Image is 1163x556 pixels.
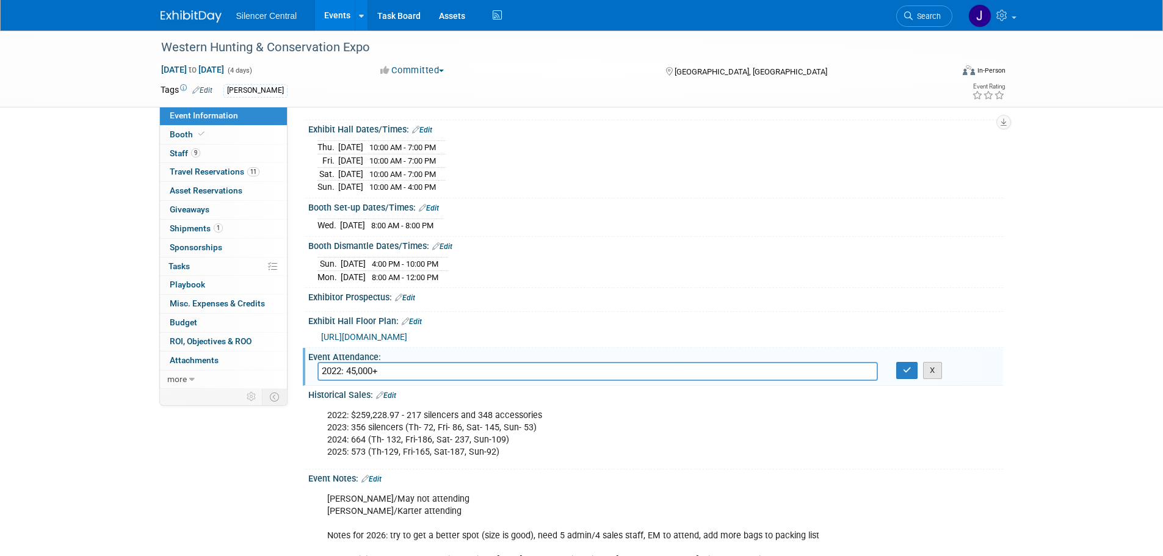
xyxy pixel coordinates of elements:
td: Wed. [317,219,340,232]
td: [DATE] [341,270,366,283]
span: 8:00 AM - 12:00 PM [372,273,438,282]
span: Giveaways [170,204,209,214]
a: Tasks [160,258,287,276]
span: Search [913,12,941,21]
a: Edit [402,317,422,326]
a: Asset Reservations [160,182,287,200]
span: Misc. Expenses & Credits [170,298,265,308]
span: [GEOGRAPHIC_DATA], [GEOGRAPHIC_DATA] [675,67,827,76]
span: Attachments [170,355,219,365]
a: Edit [192,86,212,95]
a: ROI, Objectives & ROO [160,333,287,351]
a: Event Information [160,107,287,125]
a: Misc. Expenses & Credits [160,295,287,313]
div: Booth Dismantle Dates/Times: [308,237,1003,253]
span: Silencer Central [236,11,297,21]
span: Booth [170,129,207,139]
span: Staff [170,148,200,158]
div: Event Attendance: [308,348,1003,363]
span: 10:00 AM - 7:00 PM [369,143,436,152]
div: Historical Sales: [308,386,1003,402]
td: Fri. [317,154,338,168]
img: ExhibitDay [161,10,222,23]
td: Mon. [317,270,341,283]
td: [DATE] [338,154,363,168]
span: more [167,374,187,384]
a: Giveaways [160,201,287,219]
div: Event Rating [972,84,1005,90]
td: [DATE] [338,167,363,181]
div: Booth Set-up Dates/Times: [308,198,1003,214]
a: Staff9 [160,145,287,163]
a: Edit [419,204,439,212]
span: Travel Reservations [170,167,259,176]
div: Event Format [880,63,1006,82]
span: 8:00 AM - 8:00 PM [371,221,433,230]
a: Booth [160,126,287,144]
a: Sponsorships [160,239,287,257]
a: Edit [376,391,396,400]
span: (4 days) [226,67,252,74]
div: [PERSON_NAME] [223,84,288,97]
a: Playbook [160,276,287,294]
span: 10:00 AM - 7:00 PM [369,156,436,165]
span: 1 [214,223,223,233]
a: Edit [432,242,452,251]
td: Sun. [317,181,338,193]
span: [DATE] [DATE] [161,64,225,75]
a: more [160,370,287,389]
a: [URL][DOMAIN_NAME] [321,332,407,342]
td: Sun. [317,258,341,271]
td: Tags [161,84,212,98]
span: to [187,65,198,74]
td: Personalize Event Tab Strip [241,389,263,405]
div: Event Notes: [308,469,1003,485]
button: Committed [376,64,449,77]
a: Edit [361,475,382,483]
span: Tasks [168,261,190,271]
img: Jessica Crawford [968,4,991,27]
span: Event Information [170,110,238,120]
span: Sponsorships [170,242,222,252]
div: 2022: $259,228.97 - 217 silencers and 348 accessories 2023: 356 silencers (Th- 72, Fri- 86, Sat- ... [319,403,869,464]
td: Sat. [317,167,338,181]
span: Playbook [170,280,205,289]
i: Booth reservation complete [198,131,205,137]
span: ROI, Objectives & ROO [170,336,252,346]
div: Exhibitor Prospectus: [308,288,1003,304]
span: 4:00 PM - 10:00 PM [372,259,438,269]
td: Toggle Event Tabs [262,389,287,405]
a: Shipments1 [160,220,287,238]
a: Edit [395,294,415,302]
a: Edit [412,126,432,134]
span: 11 [247,167,259,176]
img: Format-Inperson.png [963,65,975,75]
button: X [923,362,942,379]
td: [DATE] [338,181,363,193]
a: Budget [160,314,287,332]
span: Asset Reservations [170,186,242,195]
div: Exhibit Hall Dates/Times: [308,120,1003,136]
span: 10:00 AM - 4:00 PM [369,182,436,192]
td: [DATE] [341,258,366,271]
div: Western Hunting & Conservation Expo [157,37,934,59]
td: Thu. [317,141,338,154]
div: Exhibit Hall Floor Plan: [308,312,1003,328]
span: 10:00 AM - 7:00 PM [369,170,436,179]
td: [DATE] [338,141,363,154]
a: Attachments [160,352,287,370]
td: [DATE] [340,219,365,232]
div: In-Person [977,66,1005,75]
a: Search [896,5,952,27]
span: Budget [170,317,197,327]
span: Shipments [170,223,223,233]
span: 9 [191,148,200,157]
a: Travel Reservations11 [160,163,287,181]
